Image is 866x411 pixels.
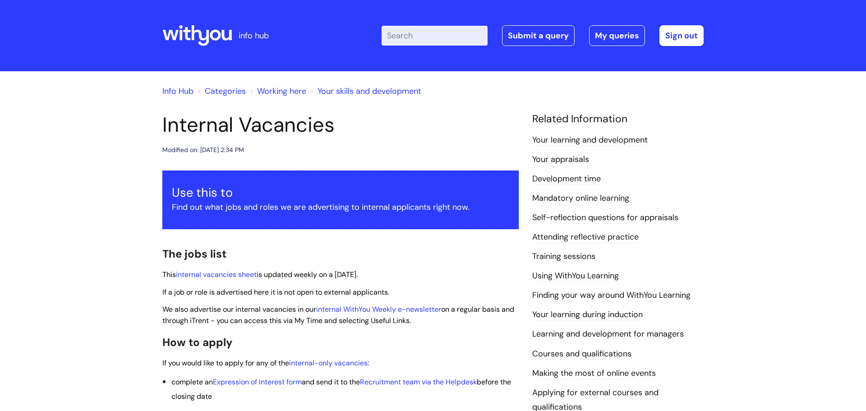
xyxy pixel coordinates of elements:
[532,212,678,224] a: Self-reflection questions for appraisals
[162,305,514,325] span: We also advertise our internal vacancies in our on a regular basis and through iTrent - you can a...
[248,84,306,98] li: Working here
[176,270,257,279] a: internal vacancies sheet
[162,86,193,97] a: Info Hub
[532,290,691,301] a: Finding your way around WithYou Learning
[502,25,575,46] a: Submit a query
[213,377,302,387] a: Expression of Interest form
[162,270,358,279] span: This is updated weekly on a [DATE].
[532,154,589,166] a: Your appraisals
[532,309,643,321] a: Your learning during induction
[532,173,601,185] a: Development time
[309,84,421,98] li: Your skills and development
[162,287,389,297] span: If a job or role is advertised here it is not open to external applicants.
[532,134,648,146] a: Your learning and development
[171,377,213,387] span: complete an
[659,25,704,46] a: Sign out
[532,113,704,125] h4: Related Information
[162,113,519,137] h1: Internal Vacancies
[196,84,246,98] li: Solution home
[532,348,631,360] a: Courses and qualifications
[532,328,684,340] a: Learning and development for managers
[162,247,226,261] span: The jobs list
[382,26,488,46] input: Search
[172,200,509,214] p: Find out what jobs and roles we are advertising to internal applicants right now.
[162,335,233,349] span: How to apply
[532,193,629,204] a: Mandatory online learning
[205,86,246,97] a: Categories
[532,231,639,243] a: Attending reflective practice
[318,86,421,97] a: Your skills and development
[316,305,441,314] a: internal WithYou Weekly e-newsletter
[171,377,511,401] span: and send it to the before the c
[175,392,212,401] span: losing date
[289,358,368,368] a: internal-only vacancies
[382,25,704,46] div: | -
[532,251,595,263] a: Training sessions
[257,86,306,97] a: Working here
[162,358,369,368] span: If you would like to apply for any of the :
[532,270,619,282] a: Using WithYou Learning
[589,25,645,46] a: My queries
[172,185,509,200] h3: Use this to
[239,28,269,43] p: info hub
[532,368,656,379] a: Making the most of online events
[162,144,244,156] div: Modified on: [DATE] 2:34 PM
[360,377,477,387] a: Recruitment team via the Helpdesk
